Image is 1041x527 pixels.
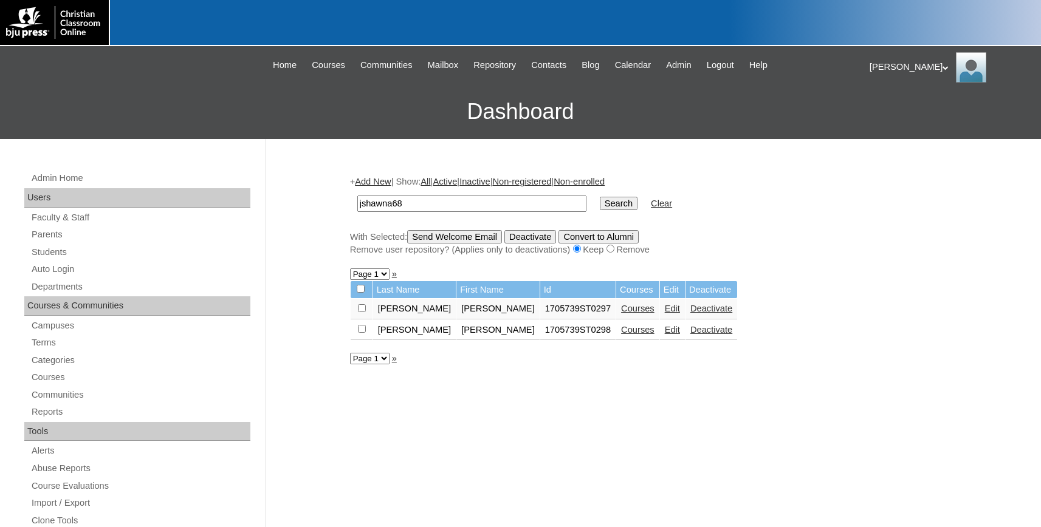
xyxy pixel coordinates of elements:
span: Calendar [615,58,651,72]
a: Deactivate [690,304,732,313]
td: Last Name [373,281,456,299]
div: + | Show: | | | | [350,175,952,256]
a: Logout [701,58,740,72]
input: Send Welcome Email [407,230,502,243]
span: Home [273,58,297,72]
a: Non-enrolled [554,177,605,186]
a: Repository [467,58,522,72]
td: 1705739ST0298 [540,320,616,341]
a: Inactive [459,177,490,186]
span: Contacts [531,58,566,72]
a: Students [30,245,250,260]
a: Courses [621,325,654,335]
td: [PERSON_NAME] [456,320,540,341]
a: » [392,269,397,279]
a: Alerts [30,443,250,458]
a: Calendar [609,58,657,72]
a: Non-registered [492,177,551,186]
div: Courses & Communities [24,296,250,316]
a: Home [267,58,303,72]
a: Communities [30,387,250,403]
a: Communities [354,58,419,72]
a: Edit [665,325,680,335]
a: Add New [355,177,391,186]
span: Help [749,58,768,72]
span: Logout [707,58,734,72]
td: Courses [616,281,659,299]
input: Search [357,195,586,212]
div: Tools [24,422,250,441]
h3: Dashboard [6,84,1035,139]
span: Courses [312,58,345,72]
a: Blog [575,58,605,72]
a: Reports [30,404,250,420]
td: [PERSON_NAME] [373,320,456,341]
td: 1705739ST0297 [540,299,616,319]
a: Abuse Reports [30,461,250,476]
span: Mailbox [428,58,459,72]
div: Users [24,188,250,208]
a: Active [433,177,457,186]
span: Communities [360,58,413,72]
a: Deactivate [690,325,732,335]
a: Clear [651,199,672,208]
span: Repository [473,58,516,72]
img: Karen Lawton [956,52,986,83]
a: Help [743,58,774,72]
a: Mailbox [422,58,465,72]
input: Deactivate [504,230,556,243]
td: Id [540,281,616,299]
td: [PERSON_NAME] [373,299,456,319]
img: logo-white.png [6,6,103,39]
a: Courses [30,370,250,385]
a: Terms [30,335,250,350]
a: Courses [306,58,351,72]
a: Import / Export [30,495,250,511]
a: All [421,177,430,186]
a: Departments [30,279,250,294]
a: Contacts [525,58,572,72]
a: Faculty & Staff [30,210,250,225]
div: [PERSON_NAME] [870,52,1029,83]
a: Edit [665,304,680,313]
a: Admin [660,58,698,72]
td: [PERSON_NAME] [456,299,540,319]
input: Search [600,197,637,210]
a: Campuses [30,318,250,333]
div: With Selected: [350,230,952,256]
a: Auto Login [30,262,250,277]
a: Admin Home [30,171,250,186]
a: Courses [621,304,654,313]
td: Edit [660,281,685,299]
a: » [392,353,397,363]
a: Course Evaluations [30,478,250,494]
a: Parents [30,227,250,242]
td: Deactivate [685,281,737,299]
span: Admin [666,58,692,72]
a: Categories [30,353,250,368]
td: First Name [456,281,540,299]
input: Convert to Alumni [558,230,639,243]
span: Blog [582,58,599,72]
div: Remove user repository? (Applies only to deactivations) Keep Remove [350,243,952,256]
